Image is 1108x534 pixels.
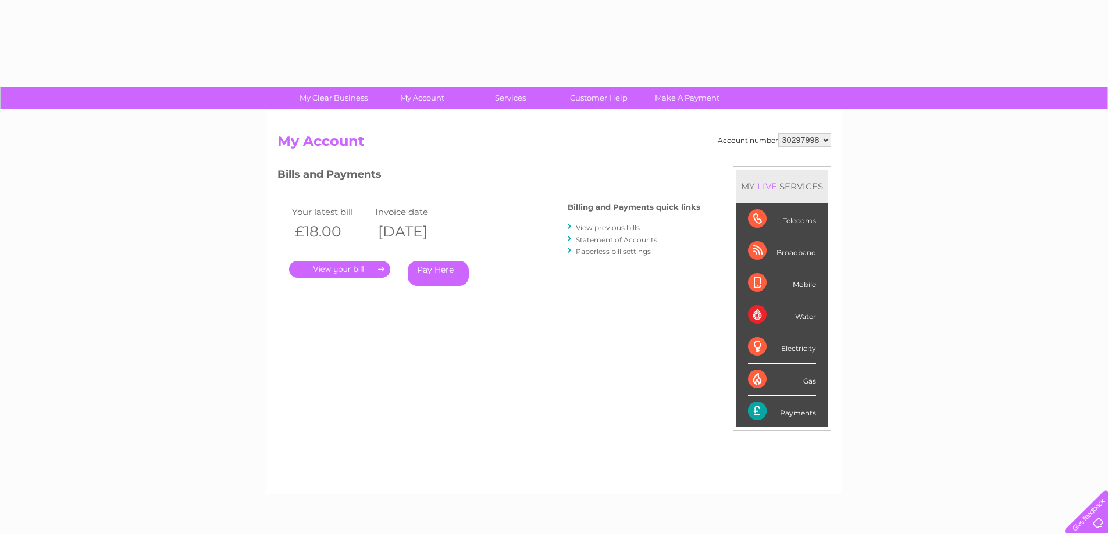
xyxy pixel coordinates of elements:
td: Your latest bill [289,204,373,220]
a: Paperless bill settings [576,247,651,256]
div: MY SERVICES [736,170,828,203]
h4: Billing and Payments quick links [568,203,700,212]
a: Services [462,87,558,109]
td: Invoice date [372,204,456,220]
a: Statement of Accounts [576,235,657,244]
div: Telecoms [748,203,816,235]
div: Gas [748,364,816,396]
a: . [289,261,390,278]
div: Broadband [748,235,816,267]
div: Water [748,299,816,331]
div: Electricity [748,331,816,363]
div: Mobile [748,267,816,299]
div: Account number [718,133,831,147]
a: My Clear Business [286,87,382,109]
th: [DATE] [372,220,456,243]
th: £18.00 [289,220,373,243]
a: Pay Here [408,261,469,286]
h2: My Account [277,133,831,155]
div: LIVE [755,181,779,192]
a: View previous bills [576,223,640,232]
a: Customer Help [551,87,647,109]
a: My Account [374,87,470,109]
h3: Bills and Payments [277,166,700,187]
div: Payments [748,396,816,427]
a: Make A Payment [639,87,735,109]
